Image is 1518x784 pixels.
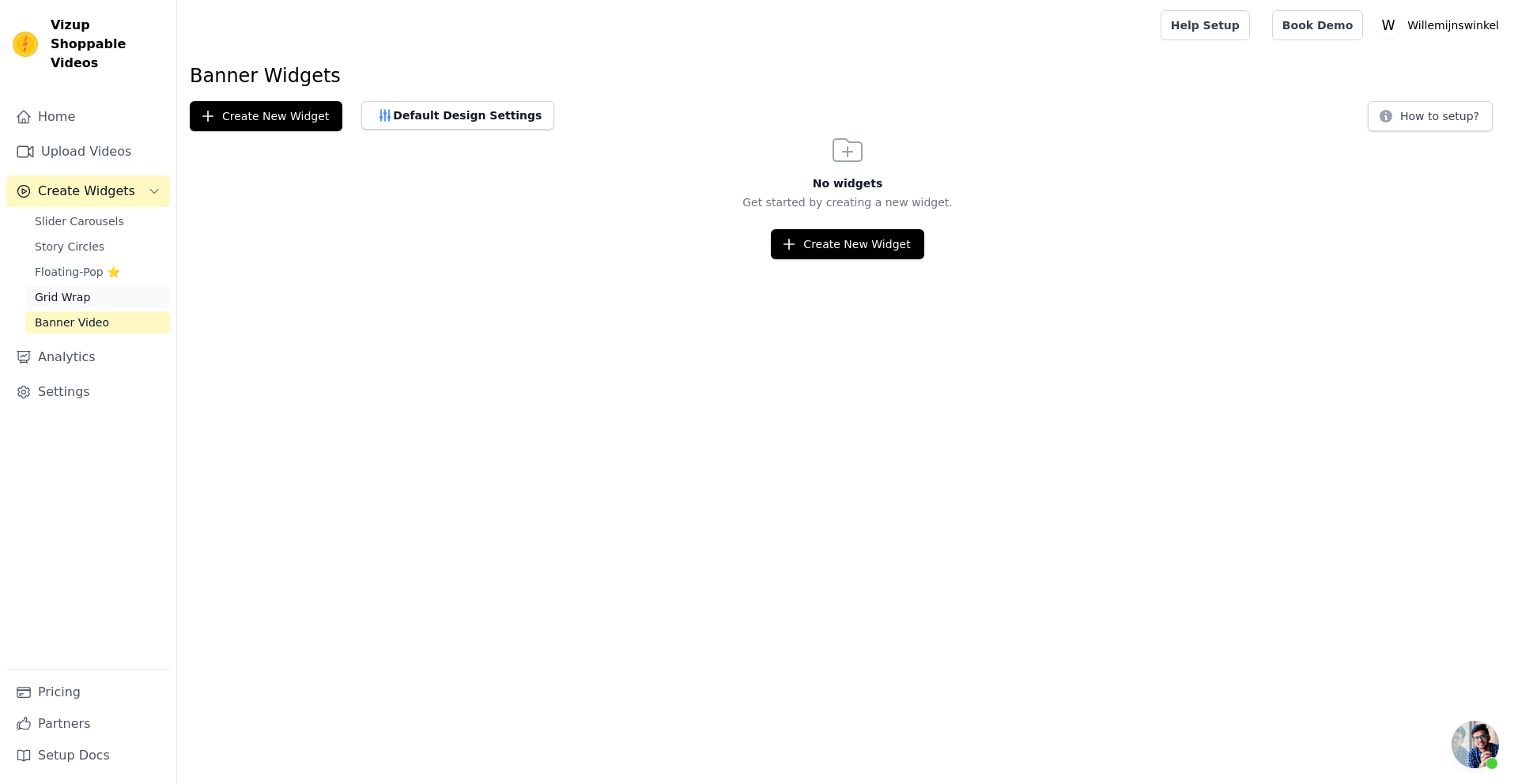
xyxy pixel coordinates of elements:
div: Open de chat [1452,721,1499,768]
a: Partners [6,708,170,740]
a: Upload Videos [6,136,170,168]
a: Analytics [6,341,170,373]
span: Vizup Shoppable Videos [51,16,164,73]
span: Floating-Pop ⭐ [35,264,120,280]
a: Settings [6,376,170,408]
h1: Banner Widgets [190,63,1505,89]
a: How to setup? [1368,112,1493,127]
a: Slider Carousels [25,210,170,232]
span: Story Circles [35,239,104,254]
a: Book Demo [1272,10,1363,40]
p: Willemijnswinkel [1401,11,1505,40]
a: Pricing [6,677,170,708]
h3: No widgets [177,175,1518,191]
a: Grid Wrap [25,286,170,308]
button: W Willemijnswinkel [1376,11,1505,40]
p: Get started by creating a new widget. [177,194,1518,210]
img: Vizup [13,32,38,57]
a: Story Circles [25,236,170,258]
a: Floating-Pop ⭐ [25,261,170,283]
span: Create Widgets [38,182,135,201]
a: Setup Docs [6,740,170,771]
button: Create Widgets [6,175,170,207]
button: Create New Widget [771,229,923,259]
span: Slider Carousels [35,213,124,229]
a: Help Setup [1161,10,1250,40]
span: Banner Video [35,315,109,330]
button: Default Design Settings [361,101,554,130]
span: Grid Wrap [35,289,90,305]
a: Home [6,101,170,133]
a: Banner Video [25,311,170,334]
button: How to setup? [1368,101,1493,131]
text: W [1382,17,1395,33]
button: Create New Widget [190,101,342,131]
